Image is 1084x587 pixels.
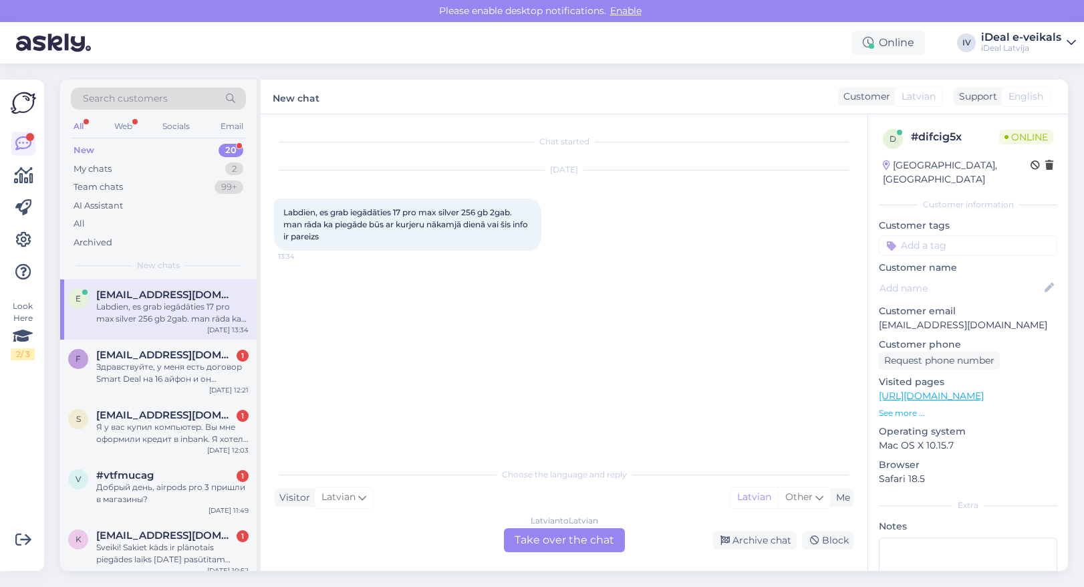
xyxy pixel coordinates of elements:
div: My chats [74,162,112,176]
p: See more ... [879,407,1057,419]
div: Email [218,118,246,135]
span: Other [785,491,813,503]
div: Labdien, es grab iegādāties 17 pro max silver 256 gb 2gab. man rāda ka piegāde būs ar kurjeru nāk... [96,301,249,325]
div: Archived [74,236,112,249]
span: Enable [606,5,646,17]
div: [DATE] 13:34 [207,325,249,335]
p: Notes [879,519,1057,534]
div: Latvian [730,487,778,507]
span: Latvian [321,490,356,505]
div: # difcig5x [911,129,999,145]
p: Operating system [879,425,1057,439]
span: Labdien, es grab iegādāties 17 pro max silver 256 gb 2gab. man rāda ka piegāde būs ar kurjeru nāk... [283,207,530,241]
div: Customer information [879,199,1057,211]
div: Team chats [74,181,123,194]
span: v [76,474,81,484]
input: Add name [879,281,1042,296]
div: Block [802,532,854,550]
div: iDeal Latvija [981,43,1061,53]
div: [DATE] 10:52 [207,566,249,576]
label: New chat [273,88,319,106]
span: Latvian [902,90,936,104]
div: Socials [160,118,192,135]
span: evabkb@gmail.com [96,289,235,301]
p: Customer tags [879,219,1057,233]
span: Online [999,130,1053,144]
span: New chats [137,259,180,271]
span: f [76,354,81,364]
p: Safari 18.5 [879,472,1057,486]
a: [URL][DOMAIN_NAME] [879,390,984,402]
div: Я у вас купил компьютер. Вы мне оформили кредит в inbank. Я хотел бы связаться с банком, но по ук... [96,421,249,445]
div: All [71,118,86,135]
div: IV [957,33,976,52]
div: Look Here [11,300,35,360]
p: Browser [879,458,1057,472]
div: [GEOGRAPHIC_DATA], [GEOGRAPHIC_DATA] [883,158,1031,187]
div: 1 [237,470,249,482]
p: Customer phone [879,338,1057,352]
span: English [1008,90,1043,104]
div: Online [852,31,925,55]
span: sca@inbox.lv [96,409,235,421]
p: Customer email [879,304,1057,318]
span: karolina.avota@gmail.com [96,530,235,542]
div: [DATE] [274,164,854,176]
p: Visited pages [879,375,1057,389]
div: Extra [879,499,1057,511]
div: Me [831,491,850,505]
span: k [76,534,82,544]
img: Askly Logo [11,90,36,116]
div: Visitor [274,491,310,505]
span: #vtfmucag [96,469,154,481]
div: 1 [237,350,249,362]
p: Customer name [879,261,1057,275]
p: [EMAIL_ADDRESS][DOMAIN_NAME] [879,318,1057,332]
div: 2 [225,162,243,176]
span: s [76,414,81,424]
a: iDeal e-veikalsiDeal Latvija [981,32,1076,53]
div: Chat started [274,136,854,148]
div: 1 [237,410,249,422]
input: Add a tag [879,235,1057,255]
div: Здравствуйте, у меня есть договор Smart Deal на 16 айфон и он подходит к концу. Могу ли я поменят... [96,361,249,385]
div: iDeal e-veikals [981,32,1061,43]
div: AI Assistant [74,199,123,213]
div: Customer [838,90,890,104]
div: [DATE] 12:03 [207,445,249,455]
div: 99+ [215,181,243,194]
div: 20 [219,144,243,157]
p: Mac OS X 10.15.7 [879,439,1057,453]
div: 1 [237,530,249,542]
div: Добрый день, airpods pro 3 пришли в магазины? [96,481,249,505]
div: Take over the chat [504,528,625,552]
div: Support [954,90,997,104]
div: [DATE] 12:21 [209,385,249,395]
div: Sveiki! Sakiet kāds ir plānotais piegādes laiks [DATE] pasūtītam Iphone 17? [96,542,249,566]
div: Archive chat [712,532,797,550]
div: New [74,144,94,157]
span: e [76,293,81,304]
span: forelana@inbox.lv [96,349,235,361]
div: All [74,217,85,231]
span: 13:34 [278,251,328,261]
div: 2 / 3 [11,348,35,360]
div: Latvian to Latvian [531,515,598,527]
span: d [890,134,896,144]
div: [DATE] 11:49 [209,505,249,515]
div: Choose the language and reply [274,469,854,481]
div: Request phone number [879,352,1000,370]
div: Web [112,118,135,135]
span: Search customers [83,92,168,106]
